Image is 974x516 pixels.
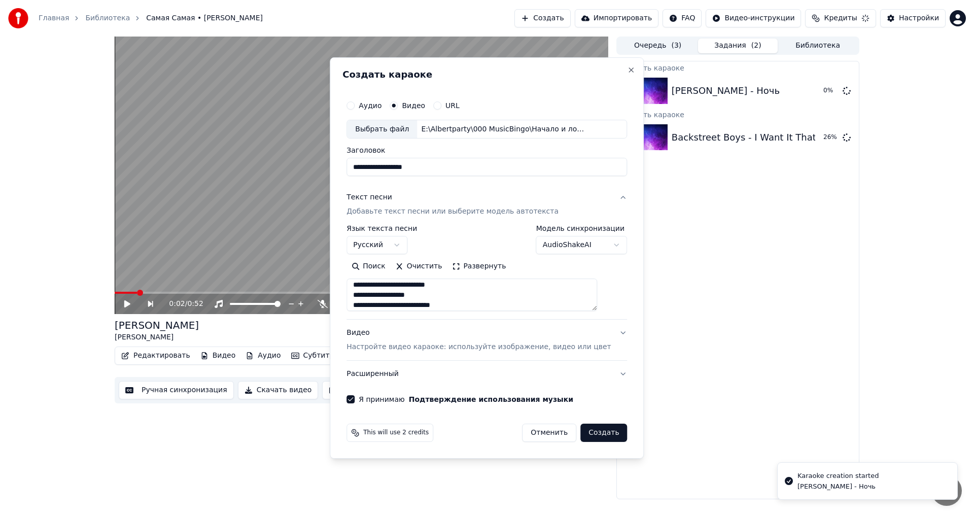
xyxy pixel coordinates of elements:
[417,124,589,134] div: E:\Albertparty\000 MusicBingo\Начало и лого\10 [PERSON_NAME] - Ночь.mp4
[445,102,460,109] label: URL
[346,185,627,225] button: Текст песниДобавьте текст песни или выберите модель автотекста
[346,342,611,352] p: Настройте видео караоке: используйте изображение, видео или цвет
[402,102,425,109] label: Видео
[580,424,627,442] button: Создать
[346,193,392,203] div: Текст песни
[346,259,390,275] button: Поиск
[522,424,576,442] button: Отменить
[391,259,447,275] button: Очистить
[346,147,627,154] label: Заголовок
[347,120,417,139] div: Выбрать файл
[359,102,381,109] label: Аудио
[346,328,611,353] div: Видео
[342,70,631,79] h2: Создать караоке
[346,320,627,361] button: ВидеоНастройте видео караоке: используйте изображение, видео или цвет
[346,225,627,320] div: Текст песниДобавьте текст песни или выберите модель автотекста
[359,396,573,403] label: Я принимаю
[346,207,559,217] p: Добавьте текст песни или выберите модель автотекста
[409,396,573,403] button: Я принимаю
[346,225,417,232] label: Язык текста песни
[363,429,429,437] span: This will use 2 credits
[447,259,511,275] button: Развернуть
[536,225,628,232] label: Модель синхронизации
[346,361,627,387] button: Расширенный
